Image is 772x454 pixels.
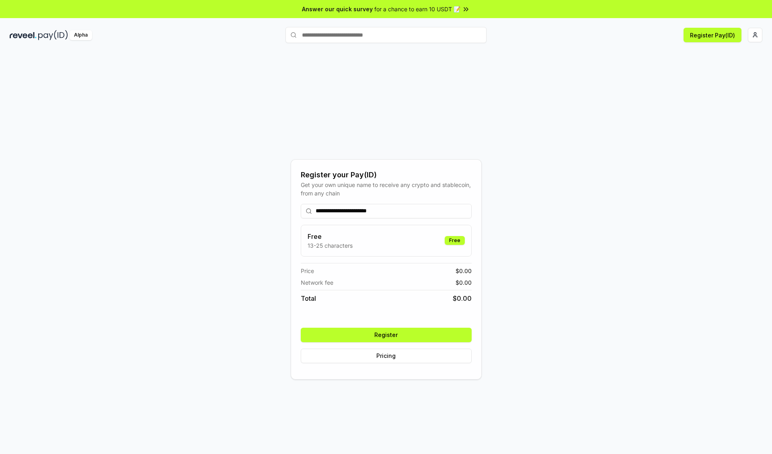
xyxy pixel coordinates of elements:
[684,28,741,42] button: Register Pay(ID)
[308,232,353,241] h3: Free
[301,267,314,275] span: Price
[301,169,472,181] div: Register your Pay(ID)
[301,328,472,342] button: Register
[38,30,68,40] img: pay_id
[301,181,472,197] div: Get your own unique name to receive any crypto and stablecoin, from any chain
[453,294,472,303] span: $ 0.00
[456,278,472,287] span: $ 0.00
[456,267,472,275] span: $ 0.00
[10,30,37,40] img: reveel_dark
[301,294,316,303] span: Total
[70,30,92,40] div: Alpha
[445,236,465,245] div: Free
[301,278,333,287] span: Network fee
[302,5,373,13] span: Answer our quick survey
[301,349,472,363] button: Pricing
[374,5,460,13] span: for a chance to earn 10 USDT 📝
[308,241,353,250] p: 13-25 characters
